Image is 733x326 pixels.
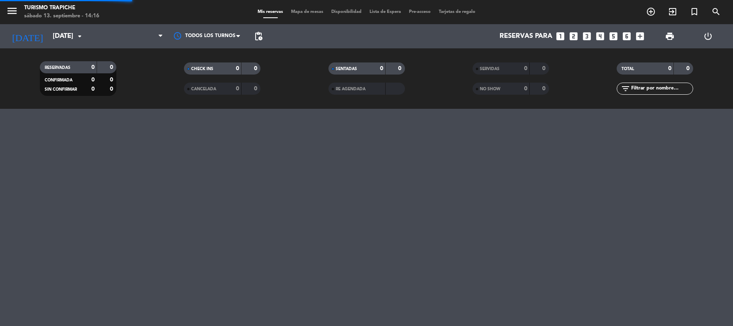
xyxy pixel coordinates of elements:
strong: 0 [91,77,95,83]
span: Pre-acceso [405,10,435,14]
strong: 0 [524,86,527,91]
i: filter_list [621,84,630,93]
strong: 0 [380,66,383,71]
i: add_box [635,31,645,42]
i: looks_6 [622,31,632,42]
span: Tarjetas de regalo [435,10,479,14]
span: CONFIRMADA [45,78,72,82]
strong: 0 [110,86,115,92]
strong: 0 [91,64,95,70]
i: search [711,7,721,17]
strong: 0 [91,86,95,92]
strong: 0 [254,66,259,71]
span: pending_actions [254,31,263,41]
span: print [665,31,675,41]
span: Mapa de mesas [287,10,327,14]
span: Disponibilidad [327,10,365,14]
strong: 0 [524,66,527,71]
div: Turismo Trapiche [24,4,99,12]
span: NO SHOW [480,87,500,91]
i: menu [6,5,18,17]
span: Mis reservas [254,10,287,14]
strong: 0 [110,77,115,83]
span: Lista de Espera [365,10,405,14]
strong: 0 [236,86,239,91]
input: Filtrar por nombre... [630,84,693,93]
span: CANCELADA [191,87,216,91]
span: SENTADAS [336,67,357,71]
span: Reservas para [500,33,552,40]
div: sábado 13. septiembre - 14:16 [24,12,99,20]
strong: 0 [668,66,671,71]
i: looks_two [568,31,579,42]
strong: 0 [542,66,547,71]
i: exit_to_app [668,7,677,17]
i: looks_4 [595,31,605,42]
strong: 0 [254,86,259,91]
strong: 0 [398,66,403,71]
i: power_settings_new [703,31,713,41]
span: RESERVADAS [45,66,70,70]
i: [DATE] [6,27,49,45]
div: LOG OUT [689,24,727,48]
i: looks_3 [582,31,592,42]
strong: 0 [236,66,239,71]
strong: 0 [542,86,547,91]
strong: 0 [110,64,115,70]
strong: 0 [686,66,691,71]
i: add_circle_outline [646,7,656,17]
i: looks_one [555,31,566,42]
i: arrow_drop_down [75,31,85,41]
i: looks_5 [608,31,619,42]
span: CHECK INS [191,67,213,71]
span: SIN CONFIRMAR [45,87,77,91]
span: RE AGENDADA [336,87,365,91]
i: turned_in_not [690,7,699,17]
span: SERVIDAS [480,67,500,71]
span: TOTAL [622,67,634,71]
button: menu [6,5,18,20]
